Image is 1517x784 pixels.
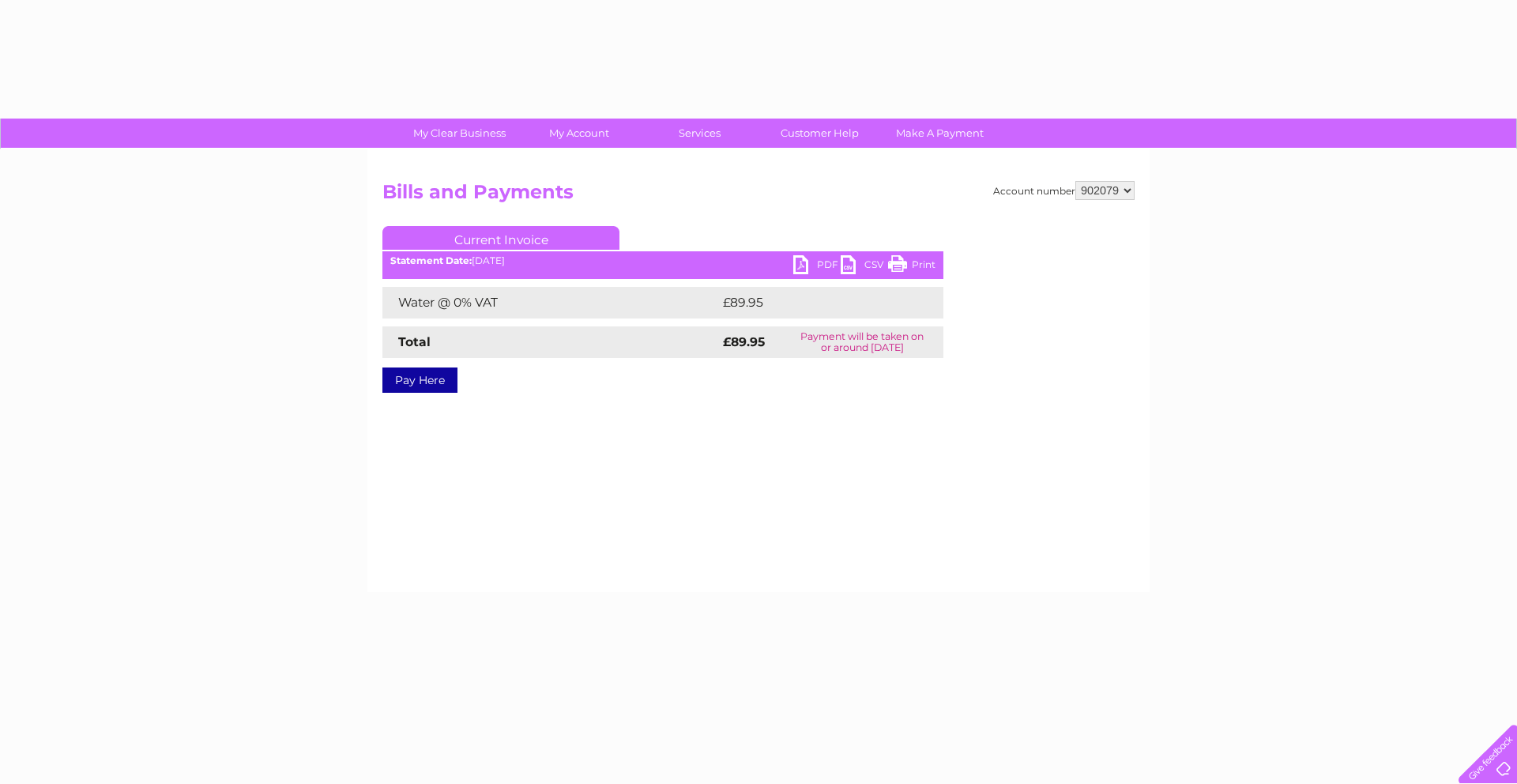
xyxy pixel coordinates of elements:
[382,367,457,393] a: Pay Here
[888,255,935,278] a: Print
[719,287,912,318] td: £89.95
[382,226,619,250] a: Current Invoice
[382,255,943,266] div: [DATE]
[398,334,431,349] strong: Total
[723,334,765,349] strong: £89.95
[841,255,888,278] a: CSV
[390,254,472,266] b: Statement Date:
[875,119,1005,148] a: Make A Payment
[514,119,645,148] a: My Account
[382,181,1135,211] h2: Bills and Payments
[781,326,943,358] td: Payment will be taken on or around [DATE]
[394,119,525,148] a: My Clear Business
[634,119,765,148] a: Services
[755,119,885,148] a: Customer Help
[382,287,719,318] td: Water @ 0% VAT
[793,255,841,278] a: PDF
[993,181,1135,200] div: Account number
